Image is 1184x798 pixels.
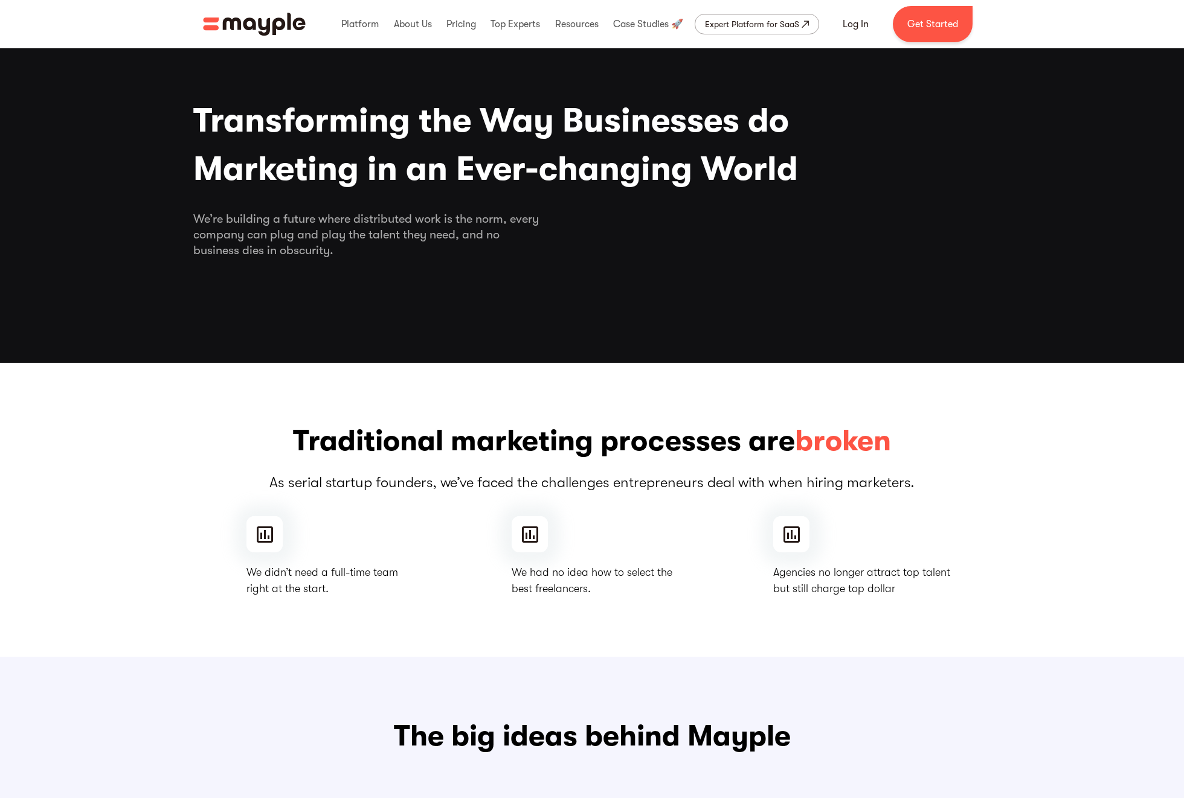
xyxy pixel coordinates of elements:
[512,564,672,597] p: We had no idea how to select the
[203,13,306,36] img: Mayple logo
[695,14,819,34] a: Expert Platform for SaaS
[193,243,991,258] span: business dies in obscurity.
[193,145,991,193] span: Marketing in an Ever-changing World
[193,422,991,461] h3: Traditional marketing processes are
[193,473,991,492] p: As serial startup founders, we’ve faced the challenges entrepreneurs deal with when hiring market...
[246,564,398,597] p: We didn’t need a full-time team
[193,97,991,193] h1: Transforming the Way Businesses do
[203,13,306,36] a: home
[552,5,602,43] div: Resources
[487,5,543,43] div: Top Experts
[512,581,672,597] span: best freelancers.
[193,227,991,243] span: company can plug and play the talent they need, and no
[705,17,799,31] div: Expert Platform for SaaS
[773,564,950,597] p: Agencies no longer attract top talent
[773,581,950,597] span: but still charge top dollar
[391,5,435,43] div: About Us
[193,211,991,258] div: We’re building a future where distributed work is the norm, every
[246,581,398,597] span: right at the start.
[893,6,973,42] a: Get Started
[443,5,479,43] div: Pricing
[795,422,891,461] span: broken
[338,5,382,43] div: Platform
[203,717,981,756] h3: The big ideas behind Mayple
[828,10,883,39] a: Log In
